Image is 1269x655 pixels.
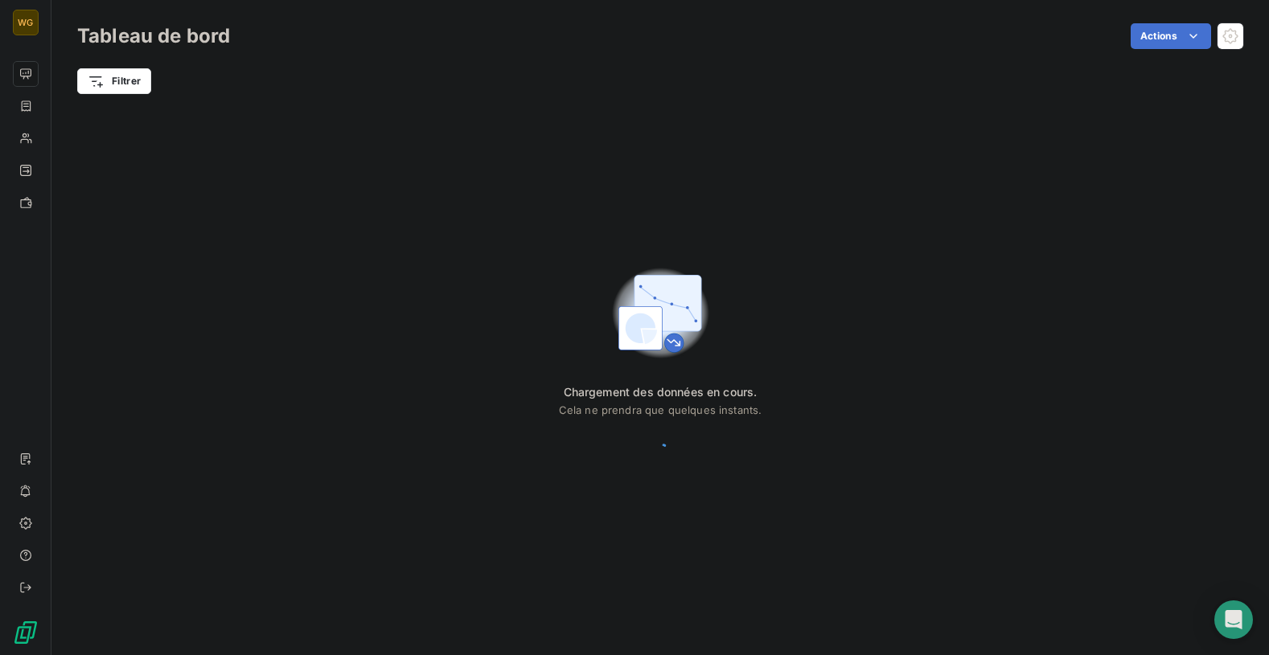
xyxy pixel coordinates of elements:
button: Actions [1131,23,1211,49]
button: Filtrer [77,68,151,94]
div: WG [13,10,39,35]
h3: Tableau de bord [77,22,230,51]
span: Chargement des données en cours. [559,384,762,400]
img: First time [609,262,712,365]
img: Logo LeanPay [13,620,39,645]
div: Open Intercom Messenger [1214,600,1253,639]
span: Cela ne prendra que quelques instants. [559,403,762,416]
